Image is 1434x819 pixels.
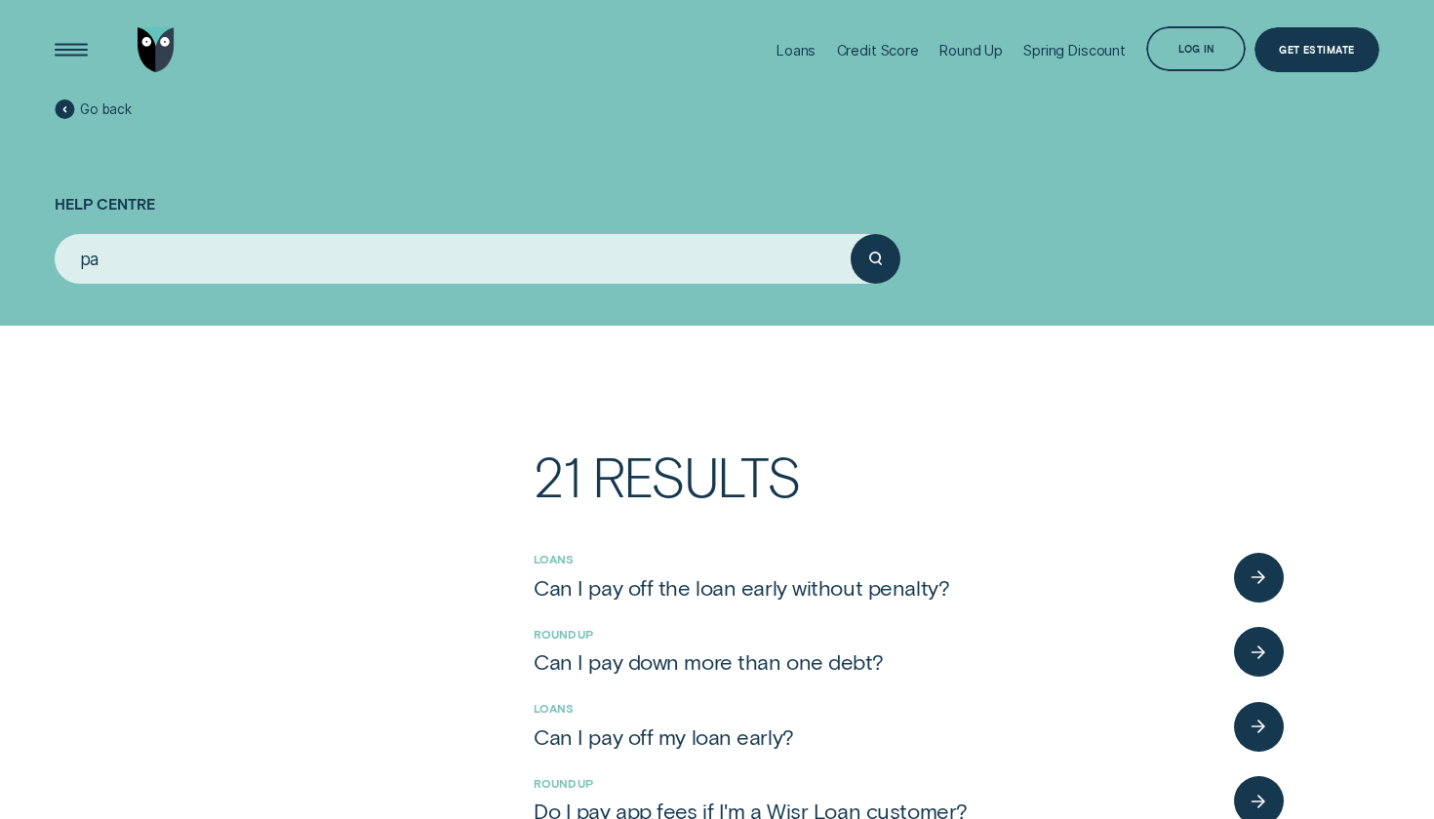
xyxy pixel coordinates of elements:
[55,99,132,119] a: Go back
[534,449,1284,540] h3: 21 Results
[534,648,884,676] div: Can I pay down more than one debt?
[80,101,132,118] span: Go back
[534,723,1222,751] a: Can I pay off my loan early?
[1255,27,1379,72] a: Get Estimate
[939,42,1003,58] div: Round Up
[534,552,573,565] a: Loans
[534,574,949,602] div: Can I pay off the loan early without penalty?
[534,723,794,751] div: Can I pay off my loan early?
[55,121,1379,234] h1: Help Centre
[534,627,593,641] a: Round Up
[534,701,573,715] a: Loans
[55,234,851,284] input: Search for anything...
[1146,26,1246,71] button: Log in
[49,27,94,72] button: Open Menu
[534,574,1222,602] a: Can I pay off the loan early without penalty?
[138,27,175,72] img: Wisr
[534,648,1222,676] a: Can I pay down more than one debt?
[1023,42,1126,58] div: Spring Discount
[837,42,919,58] div: Credit Score
[534,776,593,790] a: Round Up
[851,234,900,284] button: Submit your search query.
[777,42,816,58] div: Loans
